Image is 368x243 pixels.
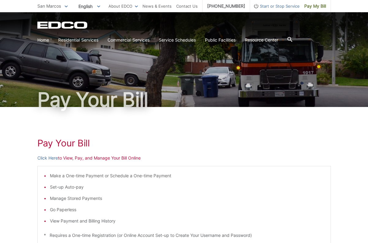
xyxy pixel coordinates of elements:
li: Make a One-time Payment or Schedule a One-time Payment [50,172,324,179]
a: Commercial Services [108,37,150,43]
a: Residential Services [58,37,98,43]
span: San Marcos [37,3,61,9]
a: Service Schedules [159,37,196,43]
span: Pay My Bill [304,3,326,9]
h1: Pay Your Bill [37,90,331,109]
a: Home [37,37,49,43]
a: News & Events [142,3,172,9]
a: EDCD logo. Return to the homepage. [37,21,88,29]
span: English [74,1,105,11]
li: Manage Stored Payments [50,195,324,202]
li: View Payment and Billing History [50,218,324,224]
li: Go Paperless [50,206,324,213]
p: to View, Pay, and Manage Your Bill Online [37,155,331,161]
a: About EDCO [108,3,138,9]
li: Set-up Auto-pay [50,184,324,190]
h1: Pay Your Bill [37,138,331,149]
a: Resource Center [245,37,278,43]
a: Click Here [37,155,58,161]
a: Public Facilities [205,37,236,43]
p: * Requires a One-time Registration (or Online Account Set-up to Create Your Username and Password) [44,232,324,239]
a: Contact Us [176,3,198,9]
